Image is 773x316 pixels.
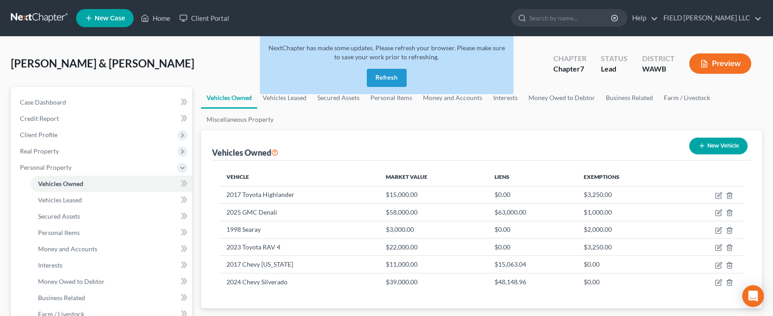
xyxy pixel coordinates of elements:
td: $3,250.00 [576,238,674,255]
a: Help [628,10,658,26]
td: $2,000.00 [576,221,674,238]
span: New Case [95,15,125,22]
td: $3,000.00 [379,221,487,238]
span: Secured Assets [38,212,80,220]
td: $15,063.04 [487,256,576,273]
td: 1998 Searay [219,221,379,238]
div: Lead [601,64,628,74]
span: Money Owed to Debtor [38,278,105,285]
td: $63,000.00 [487,204,576,221]
a: Farm / Livestock [658,87,715,109]
td: $1,000.00 [576,204,674,221]
input: Search by name... [529,10,612,26]
a: Personal Items [31,225,192,241]
a: FIELD [PERSON_NAME] LLC [659,10,762,26]
td: 2025 GMC Denali [219,204,379,221]
a: Vehicles Owned [201,87,257,109]
a: Business Related [600,87,658,109]
th: Market Value [379,168,487,186]
div: Status [601,53,628,64]
td: $15,000.00 [379,186,487,203]
td: $0.00 [576,256,674,273]
span: Business Related [38,294,85,302]
span: Vehicles Owned [38,180,83,187]
td: $39,000.00 [379,273,487,290]
span: Personal Items [38,229,80,236]
span: Personal Property [20,163,72,171]
td: $22,000.00 [379,238,487,255]
button: Preview [689,53,751,74]
a: Money Owed to Debtor [523,87,600,109]
a: Miscellaneous Property [201,109,279,130]
th: Exemptions [576,168,674,186]
a: Client Portal [175,10,234,26]
a: Home [136,10,175,26]
span: Case Dashboard [20,98,66,106]
th: Vehicle [219,168,379,186]
td: $0.00 [487,221,576,238]
span: Client Profile [20,131,58,139]
span: Real Property [20,147,59,155]
td: $0.00 [487,186,576,203]
td: $0.00 [487,238,576,255]
span: Vehicles Leased [38,196,82,204]
td: 2024 Chevy Silverado [219,273,379,290]
a: Vehicles Leased [31,192,192,208]
a: Business Related [31,290,192,306]
div: District [642,53,675,64]
div: WAWB [642,64,675,74]
a: Credit Report [13,110,192,127]
td: 2023 Toyota RAV 4 [219,238,379,255]
a: Vehicles Leased [257,87,312,109]
div: Chapter [553,64,586,74]
div: Vehicles Owned [212,147,278,158]
div: Chapter [553,53,586,64]
span: 7 [580,64,584,73]
span: NextChapter has made some updates. Please refresh your browser. Please make sure to save your wor... [269,44,505,61]
button: Refresh [367,69,407,87]
div: Open Intercom Messenger [742,285,764,307]
span: [PERSON_NAME] & [PERSON_NAME] [11,57,194,70]
a: Secured Assets [31,208,192,225]
th: Liens [487,168,576,186]
span: Interests [38,261,62,269]
a: Money and Accounts [31,241,192,257]
td: $11,000.00 [379,256,487,273]
span: Money and Accounts [38,245,97,253]
td: $48,148.96 [487,273,576,290]
td: $0.00 [576,273,674,290]
a: Money Owed to Debtor [31,273,192,290]
td: 2017 Toyota Highlander [219,186,379,203]
a: Interests [31,257,192,273]
button: New Vehicle [689,138,748,154]
a: Vehicles Owned [31,176,192,192]
a: Case Dashboard [13,94,192,110]
td: $3,250.00 [576,186,674,203]
span: Credit Report [20,115,59,122]
td: $58,000.00 [379,204,487,221]
td: 2017 Chevy [US_STATE] [219,256,379,273]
